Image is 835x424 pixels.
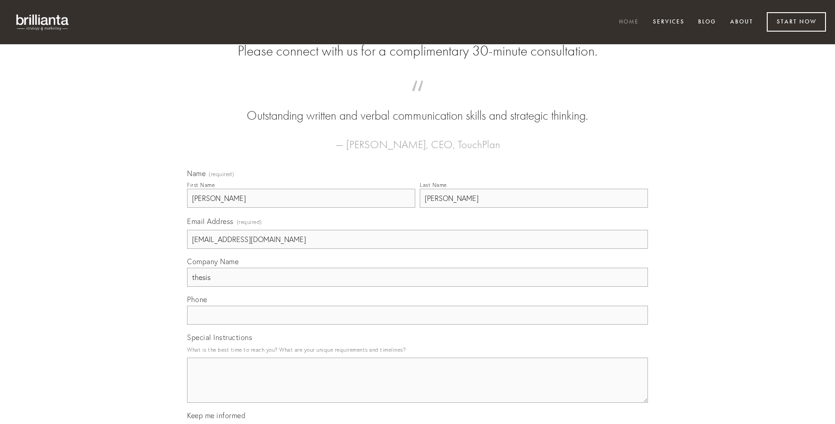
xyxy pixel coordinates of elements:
[237,216,262,228] span: (required)
[187,344,648,356] p: What is the best time to reach you? What are your unique requirements and timelines?
[9,9,77,35] img: brillianta - research, strategy, marketing
[187,217,234,226] span: Email Address
[209,172,234,177] span: (required)
[202,89,633,125] blockquote: Outstanding written and verbal communication skills and strategic thinking.
[187,182,215,188] div: First Name
[692,15,722,30] a: Blog
[724,15,759,30] a: About
[767,12,826,32] a: Start Now
[187,411,245,420] span: Keep me informed
[187,169,206,178] span: Name
[420,182,447,188] div: Last Name
[187,257,239,266] span: Company Name
[202,125,633,154] figcaption: — [PERSON_NAME], CEO, TouchPlan
[187,333,252,342] span: Special Instructions
[187,295,207,304] span: Phone
[202,89,633,107] span: “
[187,42,648,60] h2: Please connect with us for a complimentary 30-minute consultation.
[613,15,645,30] a: Home
[647,15,690,30] a: Services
